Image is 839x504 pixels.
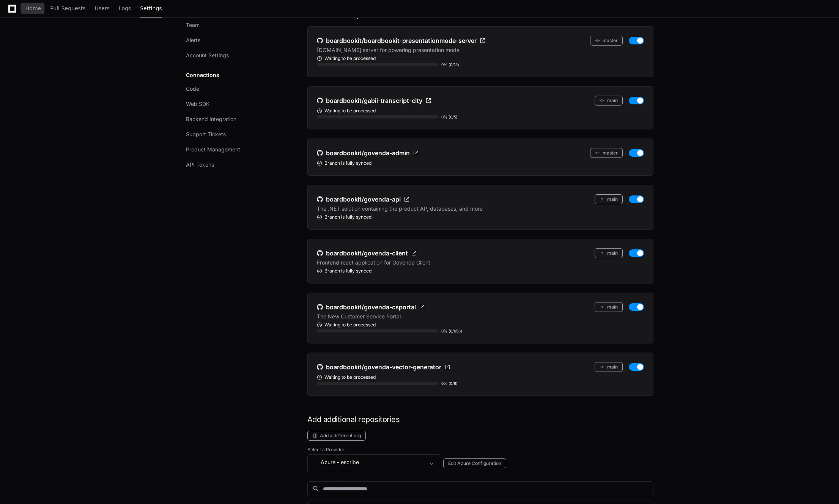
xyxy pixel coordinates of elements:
[50,6,85,11] span: Pull Requests
[317,160,644,166] div: Branch is fully synced
[317,108,644,114] div: Waiting to be processed
[186,146,240,153] span: Product Management
[317,374,644,380] div: Waiting to be processed
[317,259,430,266] p: Frontend react application for Govenda Client
[307,414,653,425] h1: Add additional repositories
[317,205,483,213] p: The .NET solution containing the product AP, databases, and more
[186,115,236,123] span: Backend Integration
[182,97,289,111] a: Web SDK
[326,302,416,312] span: boardbookit/govenda-csportal
[119,6,131,11] span: Logs
[312,458,425,467] div: Azure
[595,248,623,258] button: main
[317,322,644,328] div: Waiting to be processed
[317,96,431,106] a: boardbookit/gabii-transcript-city
[25,6,41,11] span: Home
[182,143,289,156] a: Product Management
[443,458,506,468] button: Edit Azure Configuration
[595,362,623,372] button: main
[595,302,623,312] button: main
[317,194,410,204] a: boardbookit/govenda-api
[140,6,162,11] span: Settings
[317,362,450,372] a: boardbookit/govenda-vector-generator
[186,52,229,59] span: Account Settings
[182,158,289,172] a: API Tokens
[326,249,408,258] span: boardbookit/govenda-client
[317,268,644,274] div: Branch is fully synced
[441,328,462,334] div: 0% (0/658)
[317,46,460,54] p: [DOMAIN_NAME] server for powering presentation mode
[326,195,401,204] span: boardbookit/govenda-api
[182,82,289,96] a: Code
[441,114,458,120] div: 0% (0/5)
[182,33,289,47] a: Alerts
[317,302,425,312] a: boardbookit/govenda-csportal
[590,36,623,46] button: master
[326,148,410,157] span: boardbookit/govenda-admin
[595,96,623,106] button: main
[317,55,644,61] div: Waiting to be processed
[317,248,417,258] a: boardbookit/govenda-client
[312,485,320,493] mat-icon: search
[326,362,441,372] span: boardbookit/govenda-vector-generator
[595,194,623,204] button: main
[182,128,289,141] a: Support Tickets
[317,36,486,46] a: boardbookit/boardbookit-presentationmode-server
[182,18,289,32] a: Team
[326,96,422,105] span: boardbookit/gabii-transcript-city
[307,431,366,441] button: Add a different org
[186,100,209,108] span: Web SDK
[186,131,226,138] span: Support Tickets
[317,214,644,220] div: Branch is fully synced
[326,36,477,45] span: boardbookit/boardbookit-presentationmode-server
[317,313,401,320] p: The New Customer Service Portal
[182,49,289,62] a: Account Settings
[307,447,653,453] label: Select a Provider
[317,148,419,158] a: boardbookit/govenda-admin
[186,85,199,93] span: Code
[590,148,623,158] button: master
[186,21,200,29] span: Team
[186,161,214,169] span: API Tokens
[337,458,359,466] span: - escribe
[441,380,458,386] div: 0% (0/9)
[95,6,110,11] span: Users
[182,112,289,126] a: Backend Integration
[186,36,200,44] span: Alerts
[441,61,459,68] div: 0% (0/13)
